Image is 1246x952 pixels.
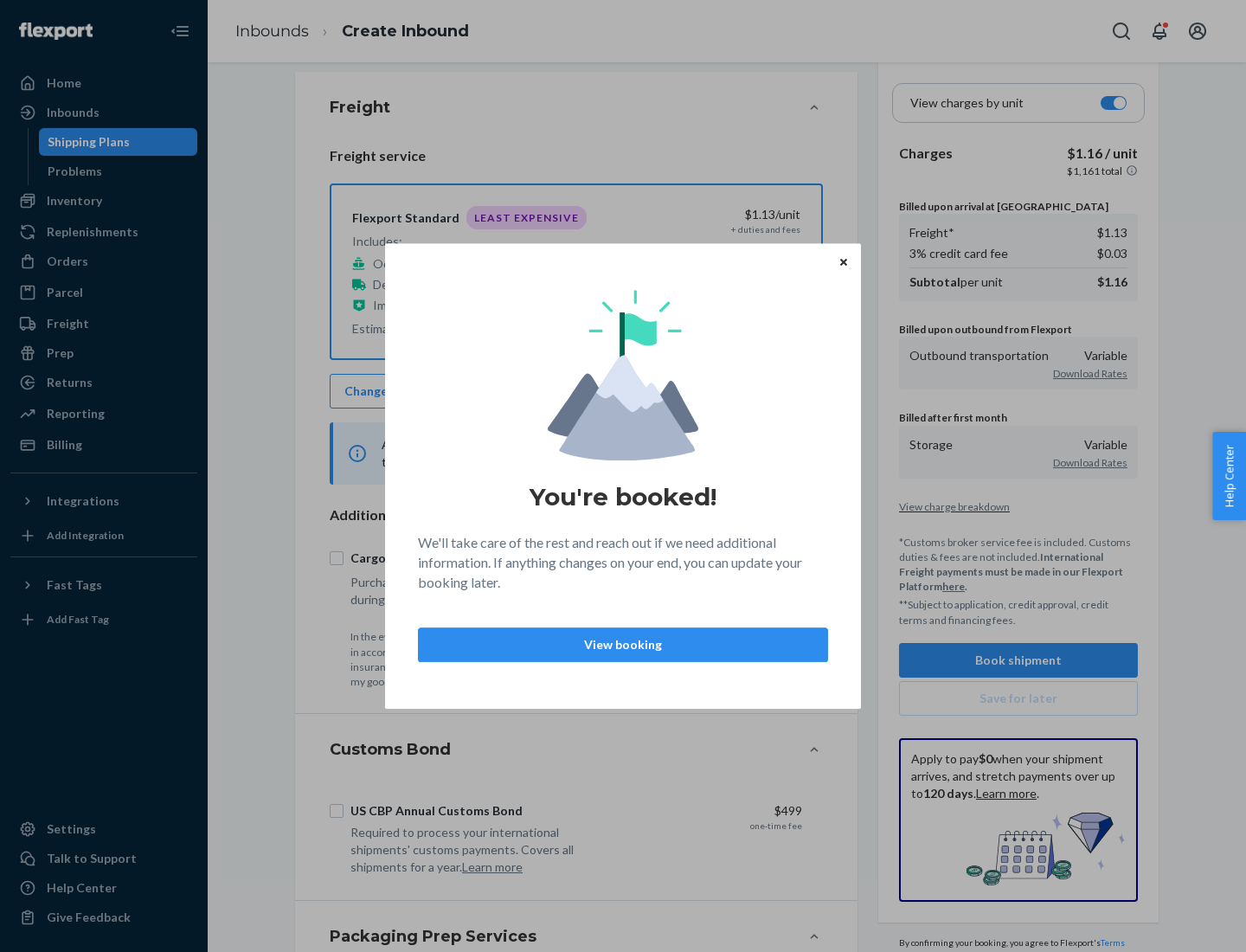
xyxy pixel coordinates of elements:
[433,636,813,653] p: View booking
[548,290,698,460] img: svg+xml,%3Csvg%20viewBox%3D%220%200%20174%20197%22%20fill%3D%22none%22%20xmlns%3D%22http%3A%2F%2F...
[835,252,852,271] button: Close
[418,533,828,593] p: We'll take care of the rest and reach out if we need additional information. If anything changes ...
[418,627,828,662] button: View booking
[530,481,716,512] h1: You're booked!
